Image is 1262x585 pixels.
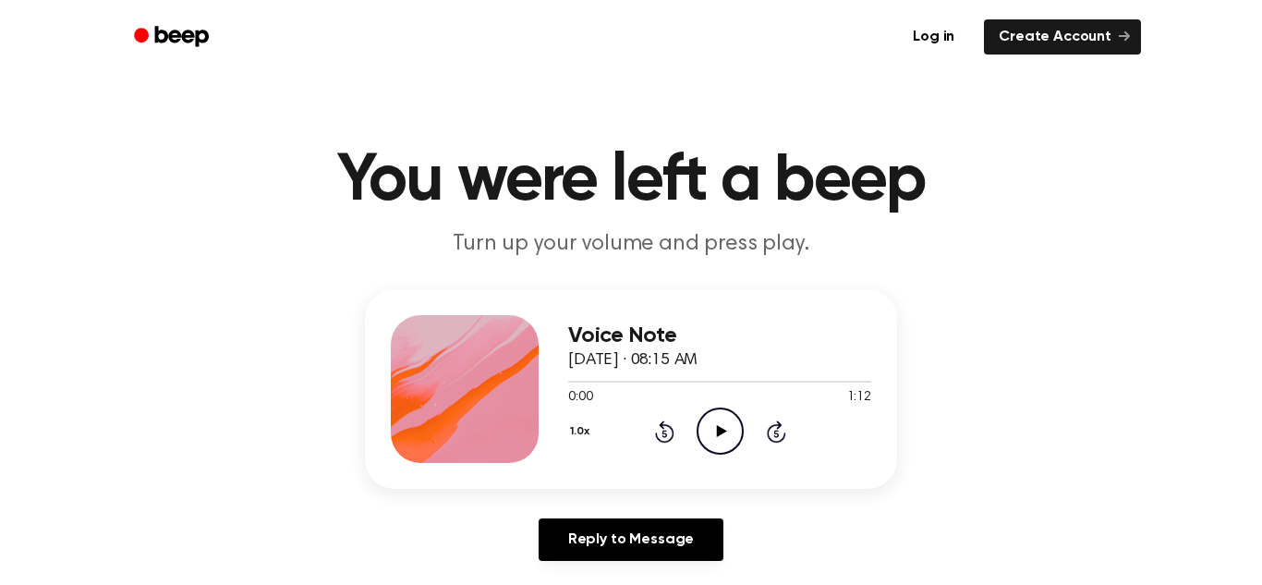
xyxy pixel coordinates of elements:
a: Beep [121,19,225,55]
p: Turn up your volume and press play. [276,229,986,260]
a: Create Account [984,19,1141,55]
span: 0:00 [568,388,592,408]
a: Reply to Message [539,518,723,561]
a: Log in [894,16,973,58]
span: [DATE] · 08:15 AM [568,352,698,369]
h3: Voice Note [568,323,871,348]
span: 1:12 [847,388,871,408]
button: 1.0x [568,416,596,447]
h1: You were left a beep [158,148,1104,214]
